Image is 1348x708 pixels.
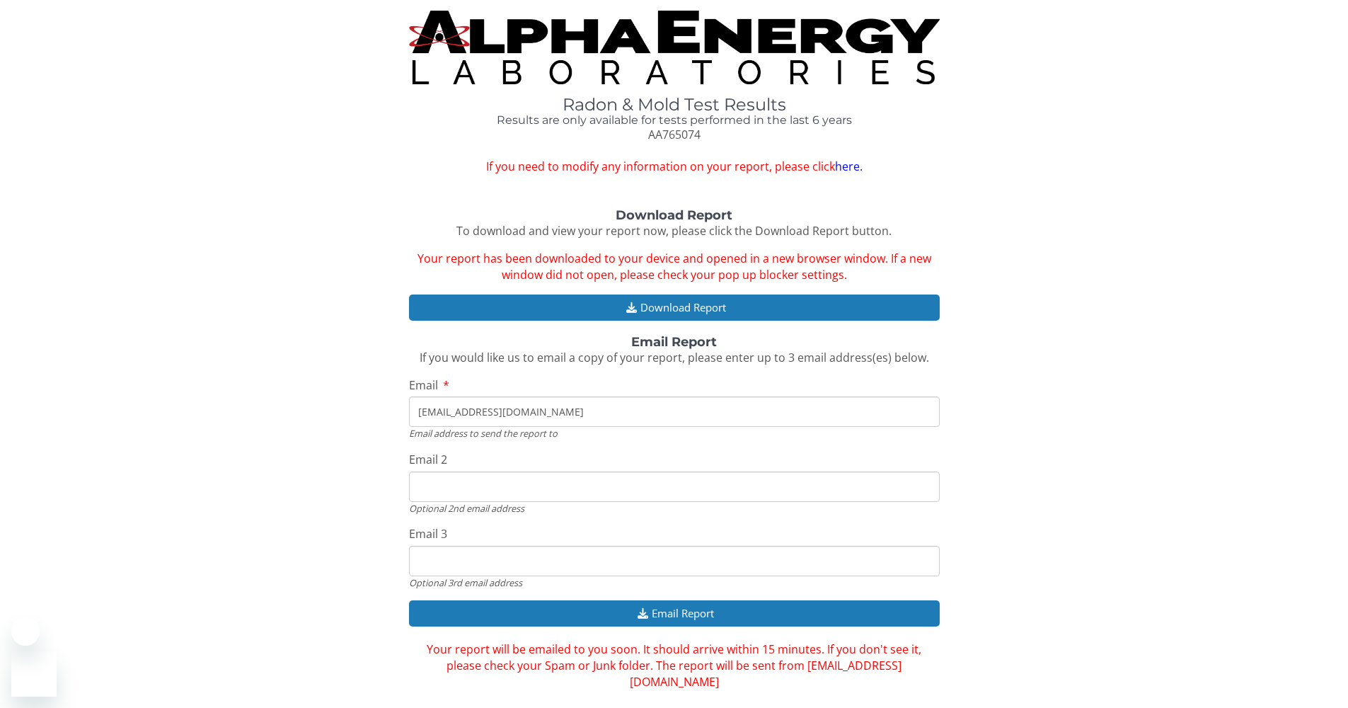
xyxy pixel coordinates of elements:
button: Download Report [409,295,940,321]
span: Your report has been downloaded to your device and opened in a new browser window. If a new windo... [417,251,931,282]
h1: Radon & Mold Test Results [409,96,940,114]
span: If you need to modify any information on your report, please click [409,159,940,175]
span: Email 2 [409,452,447,467]
h4: Results are only available for tests performed in the last 6 years [409,114,940,127]
a: here. [835,159,863,174]
span: To download and view your report now, please click the Download Report button. [456,223,892,239]
span: If you would like us to email a copy of your report, please enter up to 3 email address(es) below. [420,350,929,365]
div: Email address to send the report to [409,427,940,440]
img: TightCrop.jpg [409,11,940,84]
iframe: Close message [11,617,40,646]
strong: Email Report [631,334,717,350]
span: AA765074 [648,127,701,142]
span: Your report will be emailed to you soon. It should arrive within 15 minutes. If you don't see it,... [427,641,921,690]
span: Email 3 [409,526,447,542]
div: Optional 3rd email address [409,576,940,589]
div: Optional 2nd email address [409,502,940,515]
iframe: Button to launch messaging window [11,651,57,697]
span: Email [409,377,438,393]
button: Email Report [409,600,940,627]
strong: Download Report [616,207,732,223]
